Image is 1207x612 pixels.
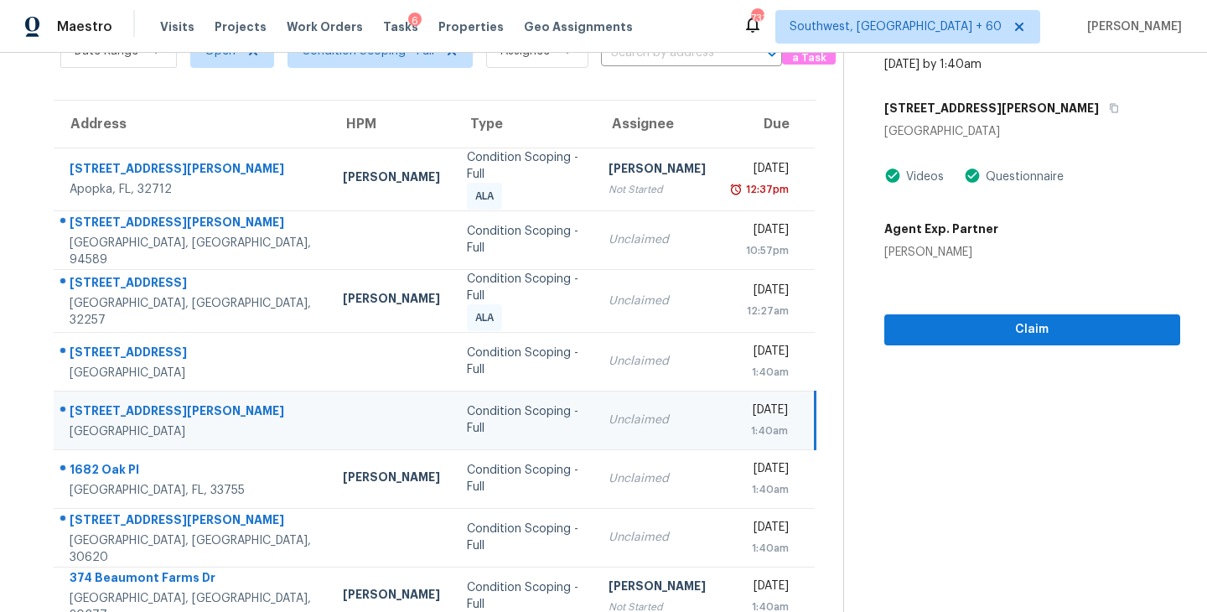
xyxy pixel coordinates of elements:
[343,586,440,607] div: [PERSON_NAME]
[884,100,1099,117] h5: [STREET_ADDRESS][PERSON_NAME]
[609,160,706,181] div: [PERSON_NAME]
[438,18,504,35] span: Properties
[70,461,316,482] div: 1682 Oak Pl
[743,181,789,198] div: 12:37pm
[733,242,789,259] div: 10:57pm
[70,482,316,499] div: [GEOGRAPHIC_DATA], FL, 33755
[733,540,789,557] div: 1:40am
[70,235,316,268] div: [GEOGRAPHIC_DATA], [GEOGRAPHIC_DATA], 94589
[70,365,316,381] div: [GEOGRAPHIC_DATA]
[383,21,418,33] span: Tasks
[733,578,789,599] div: [DATE]
[595,101,719,148] th: Assignee
[981,169,1064,185] div: Questionnaire
[733,282,789,303] div: [DATE]
[733,402,788,423] div: [DATE]
[1080,18,1182,35] span: [PERSON_NAME]
[733,160,789,181] div: [DATE]
[790,18,1002,35] span: Southwest, [GEOGRAPHIC_DATA] + 60
[884,314,1180,345] button: Claim
[287,18,363,35] span: Work Orders
[215,18,267,35] span: Projects
[70,532,316,566] div: [GEOGRAPHIC_DATA], [GEOGRAPHIC_DATA], 30620
[343,290,440,311] div: [PERSON_NAME]
[467,271,582,304] div: Condition Scoping - Full
[70,214,316,235] div: [STREET_ADDRESS][PERSON_NAME]
[719,101,815,148] th: Due
[475,188,500,205] span: ALA
[343,469,440,490] div: [PERSON_NAME]
[70,160,316,181] div: [STREET_ADDRESS][PERSON_NAME]
[70,181,316,198] div: Apopka, FL, 32712
[70,423,316,440] div: [GEOGRAPHIC_DATA]
[329,101,453,148] th: HPM
[160,18,194,35] span: Visits
[70,569,316,590] div: 374 Beaumont Farms Dr
[964,167,981,184] img: Artifact Present Icon
[467,521,582,554] div: Condition Scoping - Full
[609,353,706,370] div: Unclaimed
[609,231,706,248] div: Unclaimed
[467,345,582,378] div: Condition Scoping - Full
[884,220,998,237] h5: Agent Exp. Partner
[901,169,944,185] div: Videos
[884,123,1180,140] div: [GEOGRAPHIC_DATA]
[70,274,316,295] div: [STREET_ADDRESS]
[884,167,901,184] img: Artifact Present Icon
[609,529,706,546] div: Unclaimed
[70,511,316,532] div: [STREET_ADDRESS][PERSON_NAME]
[733,519,789,540] div: [DATE]
[733,481,789,498] div: 1:40am
[467,149,582,183] div: Condition Scoping - Full
[609,412,706,428] div: Unclaimed
[751,10,763,27] div: 731
[782,34,836,65] button: Create a Task
[524,18,633,35] span: Geo Assignments
[453,101,595,148] th: Type
[733,460,789,481] div: [DATE]
[70,402,316,423] div: [STREET_ADDRESS][PERSON_NAME]
[467,223,582,257] div: Condition Scoping - Full
[467,462,582,495] div: Condition Scoping - Full
[733,221,789,242] div: [DATE]
[733,303,789,319] div: 12:27am
[467,403,582,437] div: Condition Scoping - Full
[70,295,316,329] div: [GEOGRAPHIC_DATA], [GEOGRAPHIC_DATA], 32257
[760,42,784,65] button: Open
[343,169,440,189] div: [PERSON_NAME]
[729,181,743,198] img: Overdue Alarm Icon
[733,343,789,364] div: [DATE]
[884,244,998,261] div: [PERSON_NAME]
[1099,93,1122,123] button: Copy Address
[408,13,422,29] div: 6
[54,101,329,148] th: Address
[609,578,706,599] div: [PERSON_NAME]
[609,470,706,487] div: Unclaimed
[609,181,706,198] div: Not Started
[57,18,112,35] span: Maestro
[898,319,1167,340] span: Claim
[884,56,982,73] div: [DATE] by 1:40am
[475,309,500,326] span: ALA
[733,364,789,381] div: 1:40am
[609,293,706,309] div: Unclaimed
[733,423,788,439] div: 1:40am
[601,40,735,66] input: Search by address
[70,344,316,365] div: [STREET_ADDRESS]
